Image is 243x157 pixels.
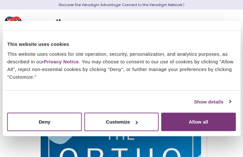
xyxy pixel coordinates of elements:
div: This website uses cookies for site operation, security, personalization, and analytics purposes, ... [7,50,236,81]
span: Learn More [182,2,185,7]
button: Allow all [161,113,236,131]
button: Deny [7,113,82,131]
div: This website uses cookies [7,40,236,48]
button: Toggle Navigation Menu [224,17,233,33]
a: Privacy Notice [44,59,79,64]
a: Show details [194,98,231,105]
button: Customize [84,113,159,131]
img: Veradigm logo [5,14,81,35]
a: Discover the Veradigm Advantage: Connect to the Veradigm NetworkLearn More [59,2,185,7]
